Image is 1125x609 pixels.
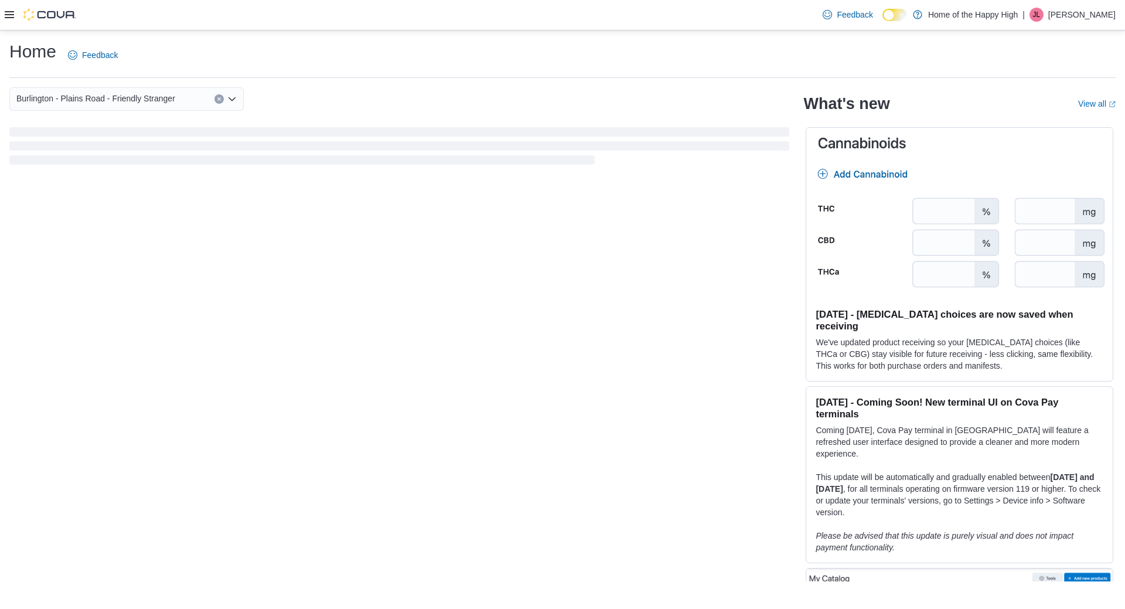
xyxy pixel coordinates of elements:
[837,9,872,21] span: Feedback
[816,396,1103,420] h3: [DATE] - Coming Soon! New terminal UI on Cova Pay terminals
[9,40,56,63] h1: Home
[928,8,1018,22] p: Home of the Happy High
[1022,8,1025,22] p: |
[818,3,877,26] a: Feedback
[816,336,1103,372] p: We've updated product receiving so your [MEDICAL_DATA] choices (like THCa or CBG) stay visible fo...
[816,308,1103,332] h3: [DATE] - [MEDICAL_DATA] choices are now saved when receiving
[816,472,1094,494] strong: [DATE] and [DATE]
[816,471,1103,518] p: This update will be automatically and gradually enabled between , for all terminals operating on ...
[1048,8,1116,22] p: [PERSON_NAME]
[63,43,122,67] a: Feedback
[882,9,907,21] input: Dark Mode
[803,94,889,113] h2: What's new
[214,94,224,104] button: Clear input
[9,130,789,167] span: Loading
[816,531,1073,552] em: Please be advised that this update is purely visual and does not impact payment functionality.
[1078,99,1116,108] a: View allExternal link
[1109,101,1116,108] svg: External link
[16,91,175,106] span: Burlington - Plains Road - Friendly Stranger
[1029,8,1044,22] div: Julia Lebek
[23,9,76,21] img: Cova
[1033,8,1041,22] span: JL
[816,424,1103,460] p: Coming [DATE], Cova Pay terminal in [GEOGRAPHIC_DATA] will feature a refreshed user interface des...
[227,94,237,104] button: Open list of options
[82,49,118,61] span: Feedback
